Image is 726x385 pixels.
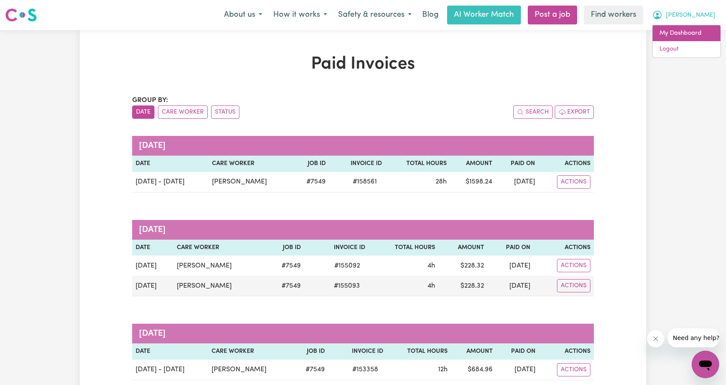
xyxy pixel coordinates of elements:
[173,240,265,256] th: Care Worker
[369,240,439,256] th: Total Hours
[584,6,643,24] a: Find workers
[293,156,329,172] th: Job ID
[293,343,328,360] th: Job ID
[265,240,304,256] th: Job ID
[132,156,209,172] th: Date
[668,328,719,347] iframe: Message from company
[417,6,444,24] a: Blog
[496,360,539,380] td: [DATE]
[208,343,292,360] th: Care Worker
[209,172,293,192] td: [PERSON_NAME]
[132,256,173,276] td: [DATE]
[439,256,487,276] td: $ 228.32
[557,363,590,376] button: Actions
[539,343,594,360] th: Actions
[348,177,382,187] span: # 158561
[451,343,496,360] th: Amount
[647,330,664,347] iframe: Close message
[513,105,553,119] button: Search
[534,240,594,256] th: Actions
[132,172,209,192] td: [DATE] - [DATE]
[427,262,435,269] span: 4 hours
[293,172,329,192] td: # 7549
[304,240,369,256] th: Invoice ID
[5,7,37,23] img: Careseekers logo
[451,360,496,380] td: $ 684.96
[265,276,304,296] td: # 7549
[209,156,293,172] th: Care Worker
[132,136,594,156] caption: [DATE]
[538,156,594,172] th: Actions
[427,283,435,289] span: 4 hours
[653,41,720,57] a: Logout
[387,343,451,360] th: Total Hours
[333,6,417,24] button: Safety & resources
[5,5,37,25] a: Careseekers logo
[329,261,365,271] span: # 155092
[132,240,173,256] th: Date
[132,220,594,240] caption: [DATE]
[293,360,328,380] td: # 7549
[447,6,521,24] a: AI Worker Match
[496,156,538,172] th: Paid On
[132,324,594,343] caption: [DATE]
[439,240,487,256] th: Amount
[487,256,534,276] td: [DATE]
[265,256,304,276] td: # 7549
[158,105,208,119] button: sort invoices by care worker
[329,281,365,291] span: # 155093
[385,156,450,172] th: Total Hours
[450,172,496,192] td: $ 1598.24
[450,156,496,172] th: Amount
[329,156,385,172] th: Invoice ID
[132,360,208,380] td: [DATE] - [DATE]
[132,54,594,75] h1: Paid Invoices
[208,360,292,380] td: [PERSON_NAME]
[211,105,239,119] button: sort invoices by paid status
[496,343,539,360] th: Paid On
[439,276,487,296] td: $ 228.32
[692,351,719,378] iframe: Button to launch messaging window
[347,364,383,375] span: # 153358
[557,259,590,272] button: Actions
[132,97,168,104] span: Group by:
[487,276,534,296] td: [DATE]
[557,279,590,292] button: Actions
[653,25,720,42] a: My Dashboard
[528,6,577,24] a: Post a job
[173,276,265,296] td: [PERSON_NAME]
[132,276,173,296] td: [DATE]
[5,6,52,13] span: Need any help?
[666,11,715,20] span: [PERSON_NAME]
[487,240,534,256] th: Paid On
[436,178,447,185] span: 28 hours
[555,105,594,119] button: Export
[496,172,538,192] td: [DATE]
[652,25,721,58] div: My Account
[132,105,154,119] button: sort invoices by date
[268,6,333,24] button: How it works
[328,343,387,360] th: Invoice ID
[218,6,268,24] button: About us
[647,6,721,24] button: My Account
[173,256,265,276] td: [PERSON_NAME]
[132,343,208,360] th: Date
[557,175,590,189] button: Actions
[438,366,448,373] span: 12 hours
